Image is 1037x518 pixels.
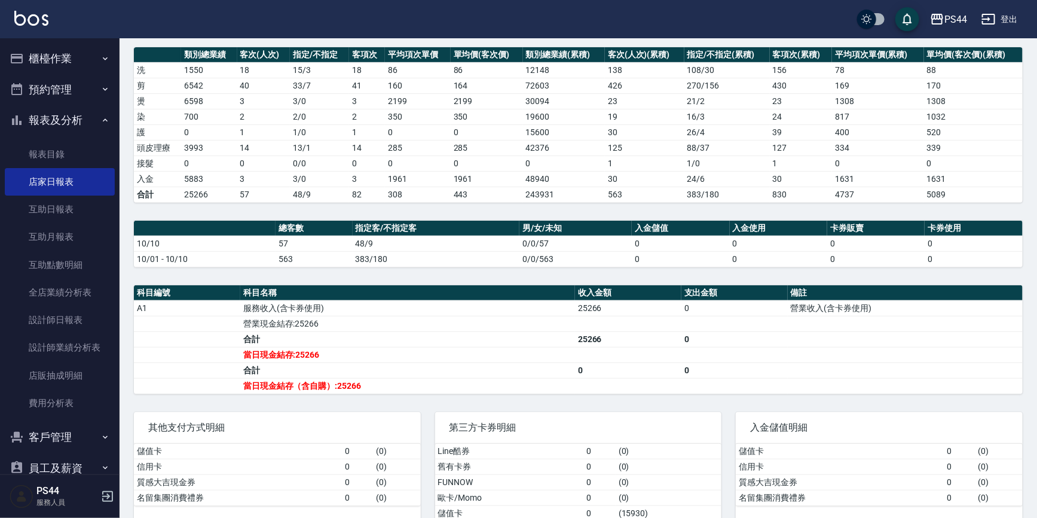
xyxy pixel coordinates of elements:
[605,62,684,78] td: 138
[290,78,349,93] td: 33 / 7
[523,187,605,202] td: 243931
[5,223,115,251] a: 互助月報表
[237,156,290,171] td: 0
[5,74,115,105] button: 預約管理
[349,93,386,109] td: 3
[770,109,833,124] td: 24
[451,93,523,109] td: 2199
[523,78,605,93] td: 72603
[349,171,386,187] td: 3
[605,171,684,187] td: 30
[925,236,1023,251] td: 0
[276,236,353,251] td: 57
[134,47,1023,203] table: a dense table
[924,171,1023,187] td: 1631
[5,362,115,389] a: 店販抽成明細
[684,140,770,156] td: 88 / 37
[523,124,605,140] td: 15600
[435,459,584,474] td: 舊有卡券
[616,474,721,490] td: ( 0 )
[342,459,372,474] td: 0
[632,221,729,236] th: 入金儲值
[290,187,349,202] td: 48/9
[385,62,450,78] td: 86
[134,285,1023,394] table: a dense table
[681,362,788,378] td: 0
[385,124,450,140] td: 0
[944,444,975,459] td: 0
[36,485,97,497] h5: PS44
[290,140,349,156] td: 13 / 1
[736,459,944,474] td: 信用卡
[924,187,1023,202] td: 5089
[575,331,681,347] td: 25266
[36,497,97,508] p: 服務人員
[832,62,924,78] td: 78
[349,47,386,63] th: 客項次
[451,78,523,93] td: 164
[134,490,342,505] td: 名留集團消費禮券
[181,140,237,156] td: 3993
[435,444,584,459] td: Line酷券
[290,109,349,124] td: 2 / 0
[385,171,450,187] td: 1961
[519,236,632,251] td: 0/0/57
[632,251,729,267] td: 0
[832,93,924,109] td: 1308
[342,474,372,490] td: 0
[605,109,684,124] td: 19
[750,422,1008,434] span: 入金儲值明細
[788,285,1023,301] th: 備註
[925,221,1023,236] th: 卡券使用
[832,171,924,187] td: 1631
[770,124,833,140] td: 39
[788,300,1023,316] td: 營業收入(含卡券使用)
[5,422,115,453] button: 客戶管理
[832,109,924,124] td: 817
[924,124,1023,140] td: 520
[944,12,967,27] div: PS44
[5,306,115,334] a: 設計師日報表
[134,251,276,267] td: 10/01 - 10/10
[684,171,770,187] td: 24 / 6
[237,124,290,140] td: 1
[240,300,575,316] td: 服務收入(含卡券使用)
[373,444,421,459] td: ( 0 )
[924,78,1023,93] td: 170
[134,459,342,474] td: 信用卡
[237,109,290,124] td: 2
[730,221,827,236] th: 入金使用
[632,236,729,251] td: 0
[730,251,827,267] td: 0
[349,124,386,140] td: 1
[290,124,349,140] td: 1 / 0
[181,187,237,202] td: 25266
[385,140,450,156] td: 285
[681,300,788,316] td: 0
[523,109,605,124] td: 19600
[770,47,833,63] th: 客項次(累積)
[730,236,827,251] td: 0
[575,285,681,301] th: 收入金額
[924,47,1023,63] th: 單均價(客次價)(累積)
[605,140,684,156] td: 125
[523,93,605,109] td: 30094
[240,362,575,378] td: 合計
[342,490,372,505] td: 0
[181,124,237,140] td: 0
[435,490,584,505] td: 歐卡/Momo
[290,156,349,171] td: 0 / 0
[832,124,924,140] td: 400
[684,156,770,171] td: 1 / 0
[10,485,33,508] img: Person
[5,453,115,484] button: 員工及薪資
[944,474,975,490] td: 0
[451,187,523,202] td: 443
[134,171,181,187] td: 入金
[385,78,450,93] td: 160
[181,156,237,171] td: 0
[583,490,615,505] td: 0
[5,168,115,196] a: 店家日報表
[134,221,1023,267] table: a dense table
[583,474,615,490] td: 0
